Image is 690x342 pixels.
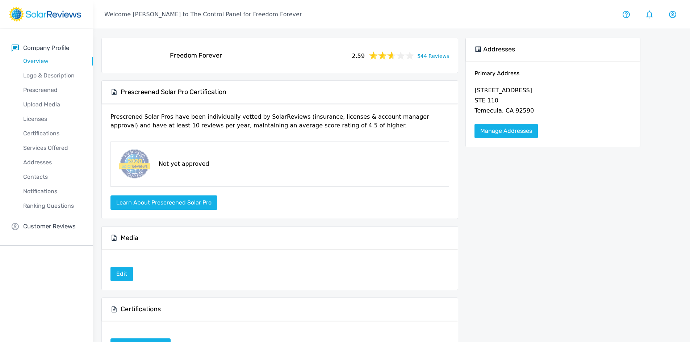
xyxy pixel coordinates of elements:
p: Overview [12,57,93,66]
a: 544 Reviews [417,51,449,60]
p: [STREET_ADDRESS] [474,86,631,96]
h5: Media [121,234,138,242]
img: prescreened-badge.png [117,148,151,181]
p: Company Profile [23,43,69,52]
h5: Prescreened Solar Pro Certification [121,88,226,96]
a: Manage Addresses [474,124,538,138]
p: Addresses [12,158,93,167]
p: Welcome [PERSON_NAME] to The Control Panel for Freedom Forever [104,10,302,19]
p: Services Offered [12,144,93,152]
a: Notifications [12,184,93,199]
p: Customer Reviews [23,222,76,231]
h6: Primary Address [474,70,631,83]
p: Prescreened [12,86,93,94]
p: Notifications [12,187,93,196]
p: Certifications [12,129,93,138]
a: Contacts [12,170,93,184]
h5: Addresses [483,45,515,54]
a: Upload Media [12,97,93,112]
h5: Certifications [121,305,161,313]
a: Logo & Description [12,68,93,83]
p: Ranking Questions [12,202,93,210]
a: Edit [110,267,133,281]
p: Logo & Description [12,71,93,80]
p: Contacts [12,173,93,181]
a: Certifications [12,126,93,141]
a: Learn about Prescreened Solar Pro [110,199,217,206]
a: Addresses [12,155,93,170]
p: Licenses [12,115,93,123]
h5: Freedom Forever [170,51,222,60]
a: Prescreened [12,83,93,97]
p: Upload Media [12,100,93,109]
a: Licenses [12,112,93,126]
a: Overview [12,54,93,68]
a: Services Offered [12,141,93,155]
p: STE 110 [474,96,631,106]
p: Not yet approved [159,160,209,168]
a: Edit [110,270,133,277]
p: Prescrened Solar Pros have been individually vetted by SolarReviews (insurance, licenses & accoun... [110,113,449,136]
a: Ranking Questions [12,199,93,213]
p: Temecula, CA 92590 [474,106,631,117]
span: 2.59 [352,50,365,60]
button: Learn about Prescreened Solar Pro [110,195,217,210]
